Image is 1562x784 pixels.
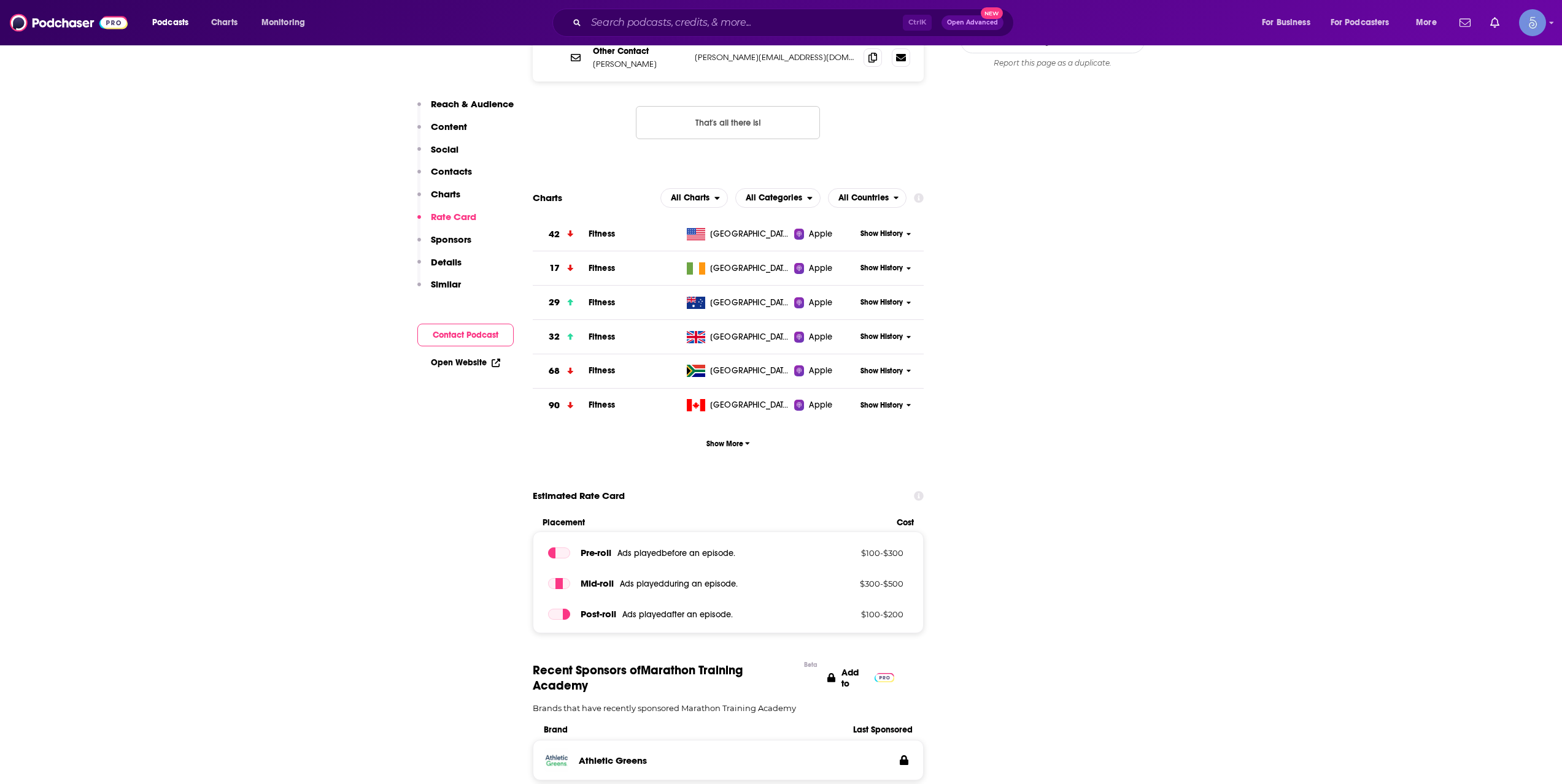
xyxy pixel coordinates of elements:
span: Apple [809,228,832,240]
h3: 32 [549,330,560,344]
h2: Countries [828,188,907,208]
button: open menu [660,188,728,208]
p: Charts [431,188,460,200]
button: open menu [1407,13,1452,32]
span: Ads played before an episode . [617,548,735,558]
a: 29 [533,286,589,319]
button: Contacts [417,166,472,188]
a: Fitness [589,332,615,342]
span: Show History [860,332,903,342]
button: open menu [735,188,821,208]
span: Mid -roll [581,577,614,589]
span: Brand [544,725,833,735]
h3: 90 [549,398,560,413]
button: Details [417,256,462,279]
span: Show History [860,366,903,376]
h3: 42 [549,227,560,242]
a: 17 [533,251,589,285]
span: All Charts [671,194,709,202]
span: South Africa [710,365,790,377]
p: [PERSON_NAME][EMAIL_ADDRESS][DOMAIN_NAME] [695,52,854,63]
button: Open AdvancedNew [941,15,1003,30]
button: Show History [856,332,915,342]
button: Social [417,143,458,166]
span: Apple [809,399,832,411]
button: Charts [417,188,460,211]
span: Show History [860,400,903,411]
span: Ads played during an episode . [620,579,738,589]
button: Show History [856,297,915,308]
a: Apple [794,399,856,411]
img: User Profile [1519,9,1546,36]
span: Last Sponsored [833,725,913,735]
div: Beta [804,661,818,669]
h2: Charts [533,192,562,204]
span: For Podcasters [1331,14,1390,31]
span: United Kingdom [710,331,790,343]
p: [PERSON_NAME] [593,59,685,69]
span: Placement [543,517,887,528]
button: Show History [856,229,915,239]
a: Fitness [589,263,615,273]
a: Apple [794,297,856,309]
span: Charts [211,14,238,31]
a: [GEOGRAPHIC_DATA] [682,297,794,309]
span: Post -roll [581,608,616,620]
button: Similar [417,278,461,301]
a: [GEOGRAPHIC_DATA] [682,365,794,377]
span: Canada [710,399,790,411]
a: Fitness [589,229,615,239]
a: Show notifications dropdown [1485,12,1504,33]
span: Apple [809,262,832,275]
a: 68 [533,354,589,388]
a: Apple [794,228,856,240]
span: New [981,7,1003,19]
div: Report this page as a duplicate. [961,58,1145,68]
div: Search podcasts, credits, & more... [564,9,1026,37]
span: All Countries [838,194,889,202]
span: Ctrl K [903,15,932,31]
span: Apple [809,331,832,343]
button: Show profile menu [1519,9,1546,36]
button: Show History [856,366,915,376]
span: Logged in as Spiral5-G1 [1519,9,1546,36]
button: Content [417,121,467,143]
a: Podchaser - Follow, Share and Rate Podcasts [10,11,128,34]
button: Contact Podcast [417,324,514,346]
button: Sponsors [417,234,471,256]
p: Brands that have recently sponsored Marathon Training Academy [533,703,924,713]
img: Pro Logo [875,673,895,682]
a: Fitness [589,365,615,376]
p: Other Contact [593,46,685,56]
span: More [1416,14,1437,31]
span: For Business [1262,14,1310,31]
a: Open Website [431,357,500,368]
p: Details [431,256,462,268]
span: Estimated Rate Card [533,484,625,508]
p: Contacts [431,166,472,177]
a: 90 [533,389,589,422]
a: [GEOGRAPHIC_DATA] [682,228,794,240]
h3: 17 [549,261,560,275]
span: Show More [706,440,750,448]
a: Apple [794,365,856,377]
p: $ 300 - $ 500 [824,579,903,588]
span: Apple [809,297,832,309]
button: Show More [533,432,924,455]
p: Similar [431,278,461,290]
h3: 68 [549,364,560,378]
a: Fitness [589,400,615,410]
p: Reach & Audience [431,98,514,110]
a: Fitness [589,297,615,308]
a: 32 [533,320,589,354]
p: Sponsors [431,234,471,245]
button: open menu [1323,13,1407,32]
button: open menu [253,13,321,32]
button: Reach & Audience [417,98,514,121]
a: [GEOGRAPHIC_DATA] [682,331,794,343]
a: [GEOGRAPHIC_DATA] [682,262,794,275]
